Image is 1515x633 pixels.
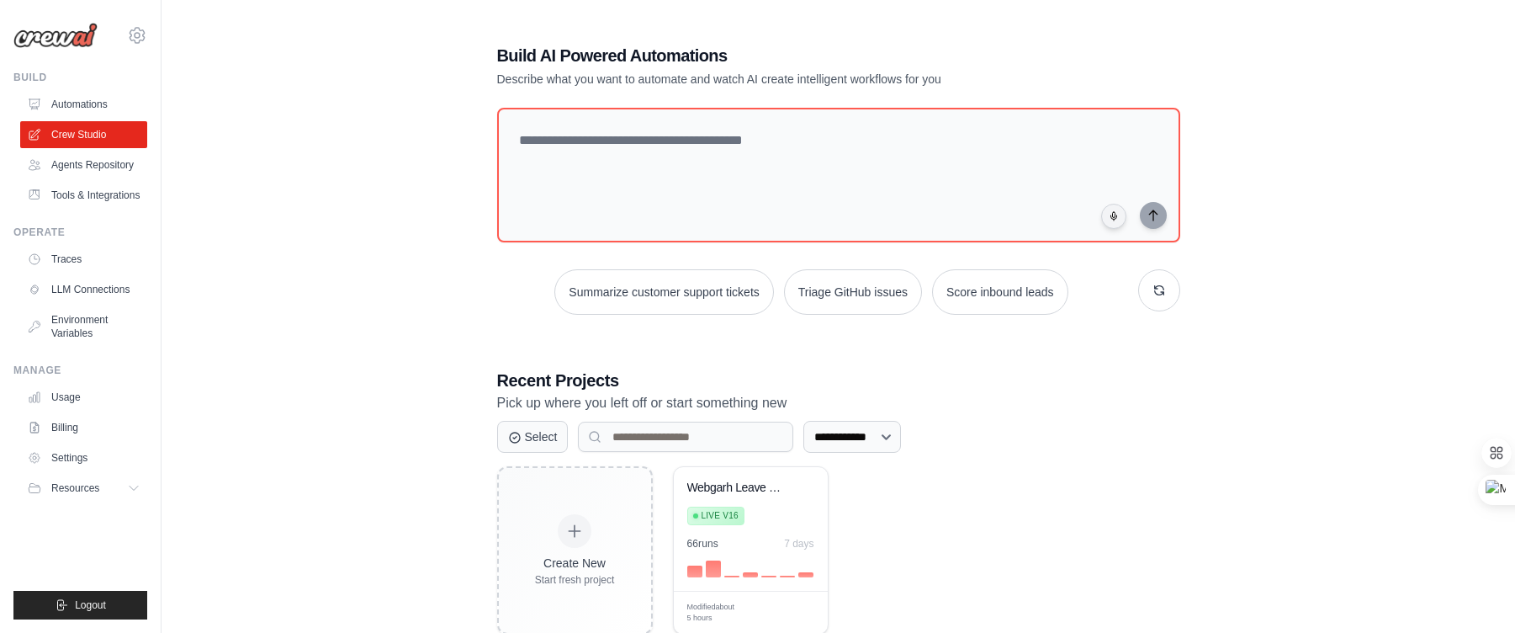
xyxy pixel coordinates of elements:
[13,71,147,84] div: Build
[20,306,147,347] a: Environment Variables
[20,152,147,178] a: Agents Repository
[13,591,147,620] button: Logout
[784,269,922,315] button: Triage GitHub issues
[784,537,813,551] div: 7 days
[20,414,147,441] a: Billing
[687,537,718,551] div: 66 run s
[687,481,789,496] div: Webgarh Leave Policy RAG System
[739,607,781,620] div: Manage deployment
[780,576,795,577] div: Day 6: 1 executions
[20,444,147,471] a: Settings
[497,369,1180,392] h3: Recent Projects
[75,598,106,612] span: Logout
[787,607,802,620] span: Edit
[554,269,773,315] button: Summarize customer support tickets
[20,121,147,148] a: Crew Studio
[724,576,739,577] div: Day 3: 1 executions
[687,602,739,625] span: Modified about 5 hours
[13,364,147,377] div: Manage
[20,276,147,303] a: LLM Connections
[687,557,814,577] div: Activity over last 7 days
[497,44,1062,67] h1: Build AI Powered Automations
[932,269,1068,315] button: Score inbound leads
[702,509,739,523] span: Live v16
[1138,269,1180,311] button: Get new suggestions
[1101,204,1126,229] button: Click to speak your automation idea
[535,573,615,587] div: Start fresh project
[535,555,615,572] div: Create New
[13,226,147,239] div: Operate
[20,246,147,273] a: Traces
[706,561,721,577] div: Day 2: 23 executions
[739,607,769,620] span: Manage
[20,384,147,411] a: Usage
[761,576,776,577] div: Day 5: 1 executions
[51,481,99,495] span: Resources
[497,421,569,453] button: Select
[687,566,702,577] div: Day 1: 16 executions
[798,572,813,577] div: Day 7: 6 executions
[497,392,1180,414] p: Pick up where you left off or start something new
[20,182,147,209] a: Tools & Integrations
[20,475,147,502] button: Resources
[13,23,98,48] img: Logo
[743,572,758,577] div: Day 4: 6 executions
[497,71,1062,88] p: Describe what you want to automate and watch AI create intelligent workflows for you
[20,91,147,118] a: Automations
